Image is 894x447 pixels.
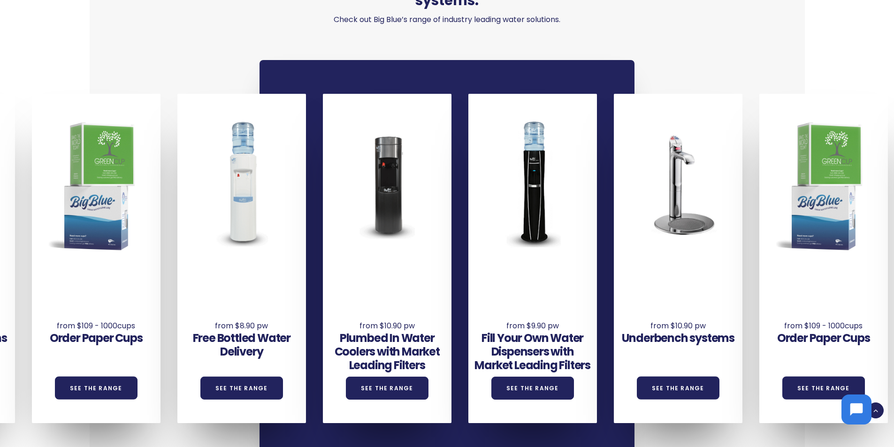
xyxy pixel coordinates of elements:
[474,330,590,373] a: Fill Your Own Water Dispensers with Market Leading Filters
[55,377,138,400] a: See the Range
[200,377,283,400] a: See the Range
[193,330,290,359] a: Free Bottled Water Delivery
[491,377,574,400] a: See the Range
[335,330,440,373] a: Plumbed In Water Coolers with Market Leading Filters
[832,385,881,434] iframe: Chatbot
[782,377,865,400] a: See the Range
[346,377,428,400] a: See the Range
[260,13,634,26] p: Check out Big Blue’s range of industry leading water solutions.
[777,330,870,346] a: Order Paper Cups
[622,330,734,346] a: Underbench systems
[50,330,143,346] a: Order Paper Cups
[637,377,719,400] a: See the Range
